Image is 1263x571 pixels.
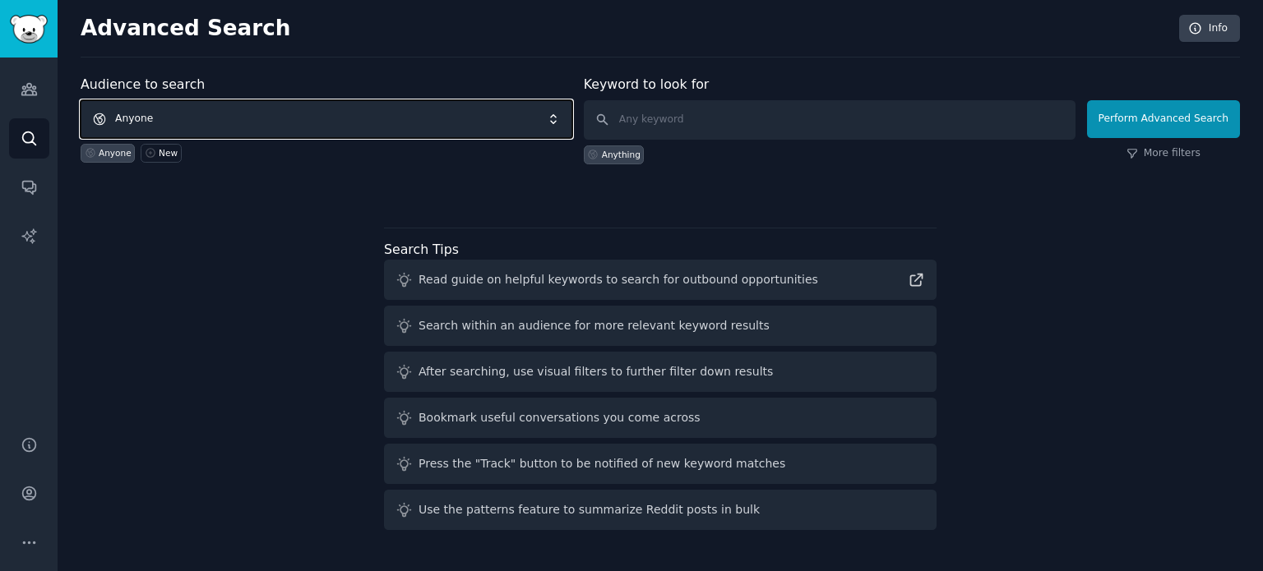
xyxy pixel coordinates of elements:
button: Anyone [81,100,572,138]
div: Press the "Track" button to be notified of new keyword matches [419,455,785,472]
input: Any keyword [584,100,1076,140]
label: Keyword to look for [584,76,710,92]
div: Use the patterns feature to summarize Reddit posts in bulk [419,501,760,518]
div: Bookmark useful conversations you come across [419,409,701,426]
div: Search within an audience for more relevant keyword results [419,317,770,334]
div: Anything [602,149,641,160]
a: Info [1179,15,1240,43]
div: After searching, use visual filters to further filter down results [419,363,773,380]
div: New [159,147,178,159]
h2: Advanced Search [81,16,1170,42]
img: GummySearch logo [10,15,48,44]
label: Audience to search [81,76,205,92]
div: Read guide on helpful keywords to search for outbound opportunities [419,271,818,288]
div: Anyone [99,147,132,159]
button: Perform Advanced Search [1087,100,1240,138]
a: More filters [1127,146,1201,161]
label: Search Tips [384,242,459,257]
a: New [141,144,181,163]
